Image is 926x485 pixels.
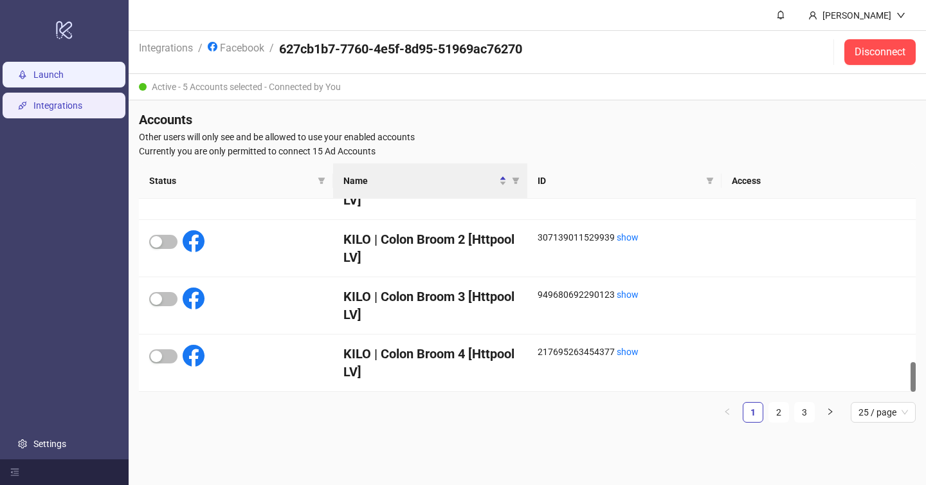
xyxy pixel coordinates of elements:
span: Other users will only see and be allowed to use your enabled accounts [139,130,916,144]
button: right [820,402,840,423]
a: 2 [769,403,788,422]
li: / [198,40,203,64]
span: Currently you are only permitted to connect 15 Ad Accounts [139,144,916,158]
span: Disconnect [855,46,905,58]
a: show [617,289,639,300]
div: 217695263454377 [538,345,711,359]
span: user [808,11,817,20]
li: Next Page [820,402,840,423]
li: Previous Page [717,402,738,423]
span: filter [704,171,716,190]
th: Access [722,163,916,199]
li: 1 [743,402,763,423]
span: filter [512,177,520,185]
li: / [269,40,274,64]
span: filter [315,171,328,190]
h4: 627cb1b7-7760-4e5f-8d95-51969ac76270 [279,40,522,58]
div: 307139011529939 [538,230,711,244]
a: Integrations [33,100,82,111]
span: Status [149,174,313,188]
span: ID [538,174,701,188]
th: Name [333,163,527,199]
a: show [617,232,639,243]
span: left [723,408,731,416]
a: Settings [33,439,66,449]
a: Integrations [136,40,195,54]
h4: KILO | Colon Broom 2 [Httpool LV] [343,230,517,266]
h4: Accounts [139,111,916,129]
button: Disconnect [844,39,916,65]
span: right [826,408,834,416]
span: filter [509,171,522,190]
li: 3 [794,402,815,423]
span: down [896,11,905,20]
div: [PERSON_NAME] [817,8,896,23]
span: filter [706,177,714,185]
a: show [617,347,639,357]
h4: KILO | Colon Broom 3 [Httpool LV] [343,288,517,324]
a: 3 [795,403,814,422]
span: bell [776,10,785,19]
a: 1 [743,403,763,422]
h4: KILO | Colon Broom 4 [Httpool LV] [343,345,517,381]
button: left [717,402,738,423]
div: Page Size [851,402,916,423]
li: 2 [768,402,789,423]
a: Launch [33,69,64,80]
span: filter [318,177,325,185]
span: Name [343,174,496,188]
div: Active - 5 Accounts selected - Connected by You [129,74,926,100]
a: Facebook [205,40,267,54]
div: 949680692290123 [538,288,711,302]
span: 25 / page [858,403,908,422]
span: menu-fold [10,468,19,477]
